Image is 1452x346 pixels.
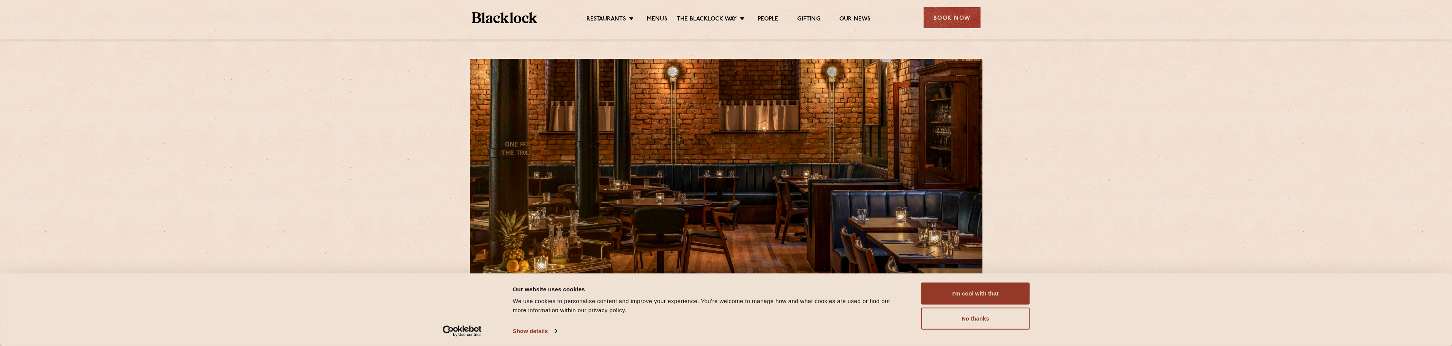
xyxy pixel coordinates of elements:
a: Our News [839,16,871,24]
div: Our website uses cookies [513,284,904,294]
div: We use cookies to personalise content and improve your experience. You're welcome to manage how a... [513,297,904,315]
a: Show details [513,325,557,337]
img: BL_Textured_Logo-footer-cropped.svg [472,12,538,23]
a: The Blacklock Way [677,16,737,24]
button: No thanks [921,308,1030,330]
a: People [758,16,778,24]
a: Gifting [797,16,820,24]
a: Restaurants [586,16,626,24]
a: Menus [647,16,667,24]
button: I'm cool with that [921,283,1030,305]
div: Book Now [924,7,981,28]
a: Usercentrics Cookiebot - opens in a new window [429,325,495,337]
